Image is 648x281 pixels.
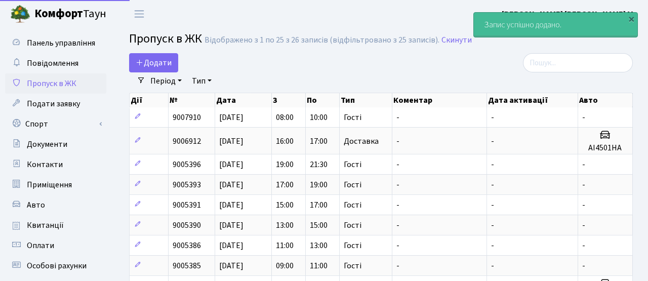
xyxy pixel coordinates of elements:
[396,136,399,147] span: -
[276,220,294,231] span: 13:00
[582,143,628,153] h5: АІ4501НА
[396,199,399,211] span: -
[5,175,106,195] a: Приміщення
[310,220,328,231] span: 15:00
[523,53,633,72] input: Пошук...
[276,260,294,271] span: 09:00
[276,159,294,170] span: 19:00
[344,262,361,270] span: Гості
[5,53,106,73] a: Повідомлення
[487,93,578,107] th: Дата активації
[306,93,340,107] th: По
[5,134,106,154] a: Документи
[491,159,494,170] span: -
[626,14,636,24] div: ×
[344,201,361,209] span: Гості
[502,8,636,20] a: [PERSON_NAME] [PERSON_NAME] М.
[310,260,328,271] span: 11:00
[27,78,76,89] span: Пропуск в ЖК
[491,220,494,231] span: -
[276,136,294,147] span: 16:00
[582,240,585,251] span: -
[310,240,328,251] span: 13:00
[272,93,306,107] th: З
[5,195,106,215] a: Авто
[173,112,201,123] span: 9007910
[173,240,201,251] span: 9005386
[310,112,328,123] span: 10:00
[205,35,439,45] div: Відображено з 1 по 25 з 26 записів (відфільтровано з 25 записів).
[5,215,106,235] a: Квитанції
[582,179,585,190] span: -
[491,136,494,147] span: -
[310,136,328,147] span: 17:00
[188,72,216,90] a: Тип
[582,260,585,271] span: -
[34,6,106,23] span: Таун
[219,199,244,211] span: [DATE]
[340,93,392,107] th: Тип
[219,136,244,147] span: [DATE]
[219,112,244,123] span: [DATE]
[5,73,106,94] a: Пропуск в ЖК
[27,260,87,271] span: Особові рахунки
[276,199,294,211] span: 15:00
[310,199,328,211] span: 17:00
[344,137,379,145] span: Доставка
[130,93,169,107] th: Дії
[10,4,30,24] img: logo.png
[396,179,399,190] span: -
[219,220,244,231] span: [DATE]
[5,154,106,175] a: Контакти
[27,58,78,69] span: Повідомлення
[27,179,72,190] span: Приміщення
[173,199,201,211] span: 9005391
[344,113,361,122] span: Гості
[146,72,186,90] a: Період
[27,139,67,150] span: Документи
[219,159,244,170] span: [DATE]
[578,93,633,107] th: Авто
[27,240,54,251] span: Оплати
[27,199,45,211] span: Авто
[474,13,637,37] div: Запис успішно додано.
[491,112,494,123] span: -
[310,179,328,190] span: 19:00
[27,37,95,49] span: Панель управління
[219,240,244,251] span: [DATE]
[344,181,361,189] span: Гості
[136,57,172,68] span: Додати
[173,260,201,271] span: 9005385
[491,199,494,211] span: -
[5,235,106,256] a: Оплати
[491,179,494,190] span: -
[219,260,244,271] span: [DATE]
[276,179,294,190] span: 17:00
[344,242,361,250] span: Гості
[173,136,201,147] span: 9006912
[173,179,201,190] span: 9005393
[276,112,294,123] span: 08:00
[392,93,488,107] th: Коментар
[127,6,152,22] button: Переключити навігацію
[502,9,636,20] b: [PERSON_NAME] [PERSON_NAME] М.
[396,260,399,271] span: -
[344,160,361,169] span: Гості
[173,159,201,170] span: 9005396
[34,6,83,22] b: Комфорт
[5,94,106,114] a: Подати заявку
[173,220,201,231] span: 9005390
[344,221,361,229] span: Гості
[5,256,106,276] a: Особові рахунки
[396,220,399,231] span: -
[5,33,106,53] a: Панель управління
[396,240,399,251] span: -
[396,159,399,170] span: -
[169,93,215,107] th: №
[27,220,64,231] span: Квитанції
[276,240,294,251] span: 11:00
[215,93,272,107] th: Дата
[129,53,178,72] a: Додати
[310,159,328,170] span: 21:30
[491,240,494,251] span: -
